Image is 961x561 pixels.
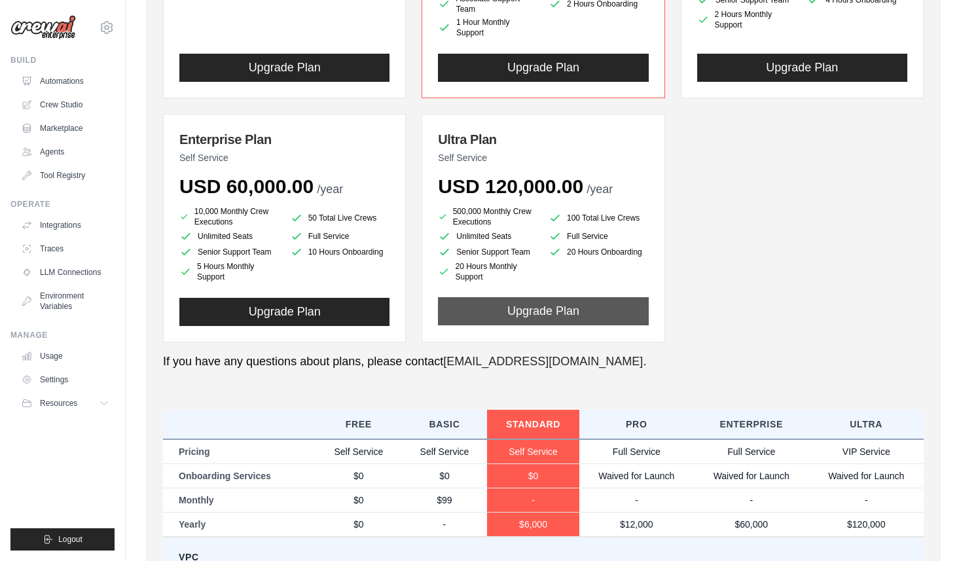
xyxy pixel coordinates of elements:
td: Onboarding Services [163,463,316,488]
li: Senior Support Team [179,245,280,259]
div: Operate [10,199,115,209]
button: Upgrade Plan [697,54,907,82]
div: Manage [10,330,115,340]
a: [EMAIL_ADDRESS][DOMAIN_NAME] [443,355,643,368]
span: Resources [40,398,77,408]
td: - [579,488,694,512]
iframe: Chat Widget [896,498,961,561]
td: $6,000 [487,512,579,537]
td: Full Service [694,439,808,464]
td: - [808,488,924,512]
th: Basic [401,410,487,439]
td: Self Service [487,439,579,464]
td: VIP Service [808,439,924,464]
span: Logout [58,534,82,545]
td: $0 [401,463,487,488]
a: Crew Studio [16,94,115,115]
div: Build [10,55,115,65]
p: If you have any questions about plans, please contact . [163,353,924,371]
a: Automations [16,71,115,92]
td: $12,000 [579,512,694,537]
th: Enterprise [694,410,808,439]
a: Agents [16,141,115,162]
td: Self Service [401,439,487,464]
td: Waived for Launch [808,463,924,488]
span: /year [317,183,343,196]
p: Self Service [438,151,648,164]
li: Full Service [290,230,390,243]
a: Environment Variables [16,285,115,317]
a: Settings [16,369,115,390]
td: - [401,512,487,537]
span: USD 120,000.00 [438,175,583,197]
p: Self Service [179,151,390,164]
button: Upgrade Plan [438,54,648,82]
a: Usage [16,346,115,367]
h3: Enterprise Plan [179,130,390,149]
li: Unlimited Seats [438,230,538,243]
li: 10 Hours Onboarding [290,245,390,259]
td: - [487,488,579,512]
li: 2 Hours Monthly Support [697,9,797,30]
h3: Ultra Plan [438,130,648,149]
li: 20 Hours Onboarding [549,245,649,259]
img: Logo [10,15,76,40]
td: Pricing [163,439,316,464]
li: 5 Hours Monthly Support [179,261,280,282]
button: Resources [16,393,115,414]
td: Self Service [316,439,401,464]
td: Yearly [163,512,316,537]
td: Waived for Launch [694,463,808,488]
li: 100 Total Live Crews [549,209,649,227]
a: Integrations [16,215,115,236]
li: Unlimited Seats [179,230,280,243]
button: Upgrade Plan [179,298,390,326]
td: Waived for Launch [579,463,694,488]
li: 50 Total Live Crews [290,209,390,227]
a: Tool Registry [16,165,115,186]
th: Pro [579,410,694,439]
td: Monthly [163,488,316,512]
li: 1 Hour Monthly Support [438,17,538,38]
td: $120,000 [808,512,924,537]
li: Full Service [549,230,649,243]
span: USD 60,000.00 [179,175,314,197]
a: Traces [16,238,115,259]
th: Free [316,410,401,439]
td: Full Service [579,439,694,464]
button: Logout [10,528,115,551]
li: Senior Support Team [438,245,538,259]
a: Marketplace [16,118,115,139]
a: LLM Connections [16,262,115,283]
th: Ultra [808,410,924,439]
li: 20 Hours Monthly Support [438,261,538,282]
td: - [694,488,808,512]
span: /year [587,183,613,196]
td: $0 [487,463,579,488]
li: 500,000 Monthly Crew Executions [438,206,538,227]
th: Standard [487,410,579,439]
td: $0 [316,512,401,537]
td: $60,000 [694,512,808,537]
td: $0 [316,463,401,488]
td: $99 [401,488,487,512]
button: Upgrade Plan [438,297,648,325]
li: 10,000 Monthly Crew Executions [179,206,280,227]
button: Upgrade Plan [179,54,390,82]
td: $0 [316,488,401,512]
